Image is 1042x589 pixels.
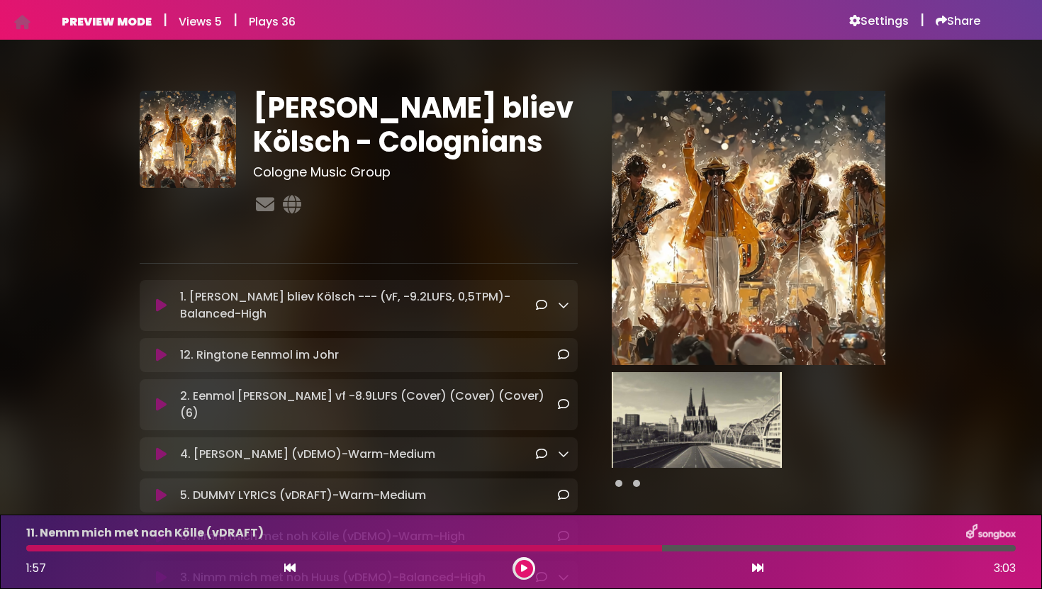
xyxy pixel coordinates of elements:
[26,525,264,542] p: 11. Nemm mich met nach Kölle (vDRAFT)
[180,288,535,322] p: 1. [PERSON_NAME] bliev Kölsch --- (vF, -9.2LUFS, 0,5TPM)-Balanced-High
[612,91,885,364] img: Main Media
[180,446,435,463] p: 4. [PERSON_NAME] (vDEMO)-Warm-Medium
[180,487,426,504] p: 5. DUMMY LYRICS (vDRAFT)-Warm-Medium
[180,388,557,422] p: 2. Eenmol [PERSON_NAME] vf -8.9LUFS (Cover) (Cover) (Cover) (6)
[179,15,222,28] h6: Views 5
[163,11,167,28] h5: |
[920,11,924,28] h5: |
[233,11,237,28] h5: |
[966,524,1016,542] img: songbox-logo-white.png
[936,14,980,28] a: Share
[26,560,46,576] span: 1:57
[253,91,577,159] h1: [PERSON_NAME] bliev Kölsch - Colognians
[253,164,577,180] h3: Cologne Music Group
[849,14,909,28] a: Settings
[994,560,1016,577] span: 3:03
[140,91,236,187] img: 7CvscnJpT4ZgYQDj5s5A
[62,15,152,28] h6: PREVIEW MODE
[612,372,782,468] img: bj9cZIVSFGdJ3k2YEuQL
[249,15,296,28] h6: Plays 36
[180,347,339,364] p: 12. Ringtone Eenmol im Johr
